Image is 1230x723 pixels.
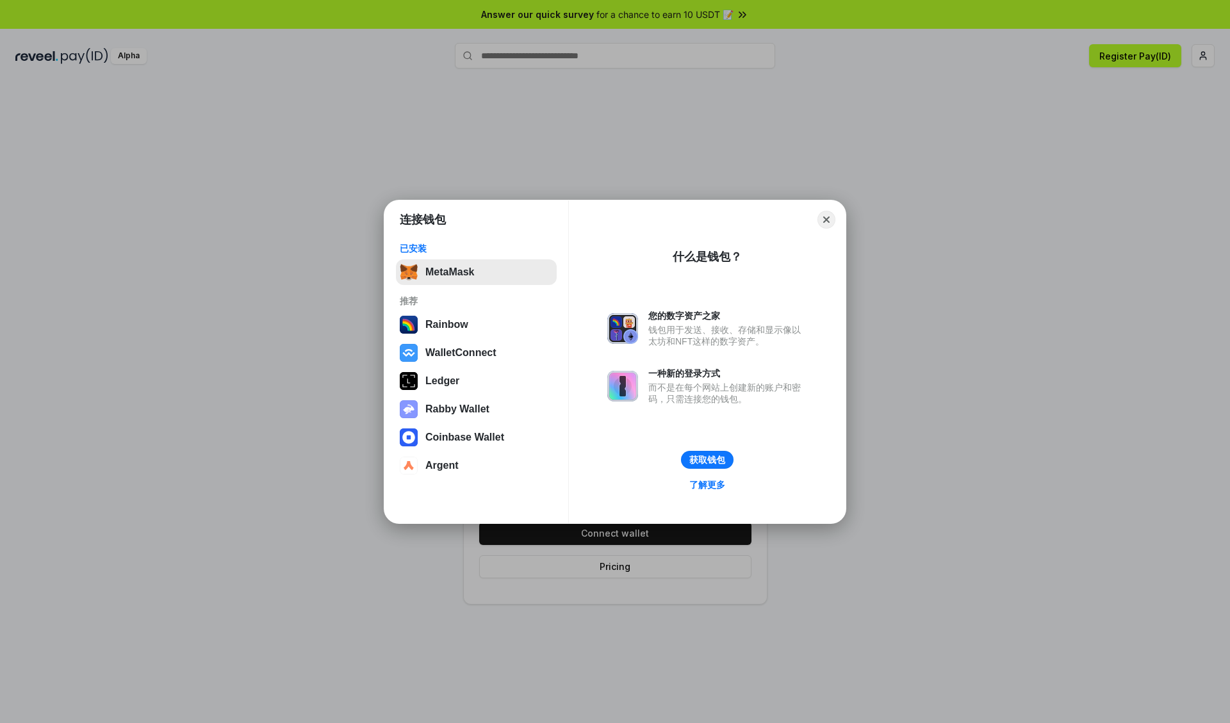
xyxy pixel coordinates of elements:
[425,266,474,278] div: MetaMask
[681,451,734,469] button: 获取钱包
[817,211,835,229] button: Close
[400,295,553,307] div: 推荐
[396,453,557,478] button: Argent
[400,316,418,334] img: svg+xml,%3Csvg%20width%3D%22120%22%20height%3D%22120%22%20viewBox%3D%220%200%20120%20120%22%20fil...
[425,319,468,330] div: Rainbow
[648,368,807,379] div: 一种新的登录方式
[673,249,742,264] div: 什么是钱包？
[396,425,557,450] button: Coinbase Wallet
[648,324,807,347] div: 钱包用于发送、接收、存储和显示像以太坊和NFT这样的数字资产。
[400,212,446,227] h1: 连接钱包
[607,313,638,344] img: svg+xml,%3Csvg%20xmlns%3D%22http%3A%2F%2Fwww.w3.org%2F2000%2Fsvg%22%20fill%3D%22none%22%20viewBox...
[689,479,725,491] div: 了解更多
[425,432,504,443] div: Coinbase Wallet
[425,403,489,415] div: Rabby Wallet
[400,457,418,475] img: svg+xml,%3Csvg%20width%3D%2228%22%20height%3D%2228%22%20viewBox%3D%220%200%2028%2028%22%20fill%3D...
[400,428,418,446] img: svg+xml,%3Csvg%20width%3D%2228%22%20height%3D%2228%22%20viewBox%3D%220%200%2028%2028%22%20fill%3D...
[425,375,459,387] div: Ledger
[400,344,418,362] img: svg+xml,%3Csvg%20width%3D%2228%22%20height%3D%2228%22%20viewBox%3D%220%200%2028%2028%22%20fill%3D...
[682,476,733,493] a: 了解更多
[607,371,638,402] img: svg+xml,%3Csvg%20xmlns%3D%22http%3A%2F%2Fwww.w3.org%2F2000%2Fsvg%22%20fill%3D%22none%22%20viewBox...
[648,382,807,405] div: 而不是在每个网站上创建新的账户和密码，只需连接您的钱包。
[425,347,496,359] div: WalletConnect
[396,312,557,337] button: Rainbow
[396,259,557,285] button: MetaMask
[425,460,459,471] div: Argent
[689,454,725,466] div: 获取钱包
[648,310,807,321] div: 您的数字资产之家
[400,372,418,390] img: svg+xml,%3Csvg%20xmlns%3D%22http%3A%2F%2Fwww.w3.org%2F2000%2Fsvg%22%20width%3D%2228%22%20height%3...
[400,263,418,281] img: svg+xml,%3Csvg%20fill%3D%22none%22%20height%3D%2233%22%20viewBox%3D%220%200%2035%2033%22%20width%...
[400,243,553,254] div: 已安装
[400,400,418,418] img: svg+xml,%3Csvg%20xmlns%3D%22http%3A%2F%2Fwww.w3.org%2F2000%2Fsvg%22%20fill%3D%22none%22%20viewBox...
[396,368,557,394] button: Ledger
[396,340,557,366] button: WalletConnect
[396,396,557,422] button: Rabby Wallet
